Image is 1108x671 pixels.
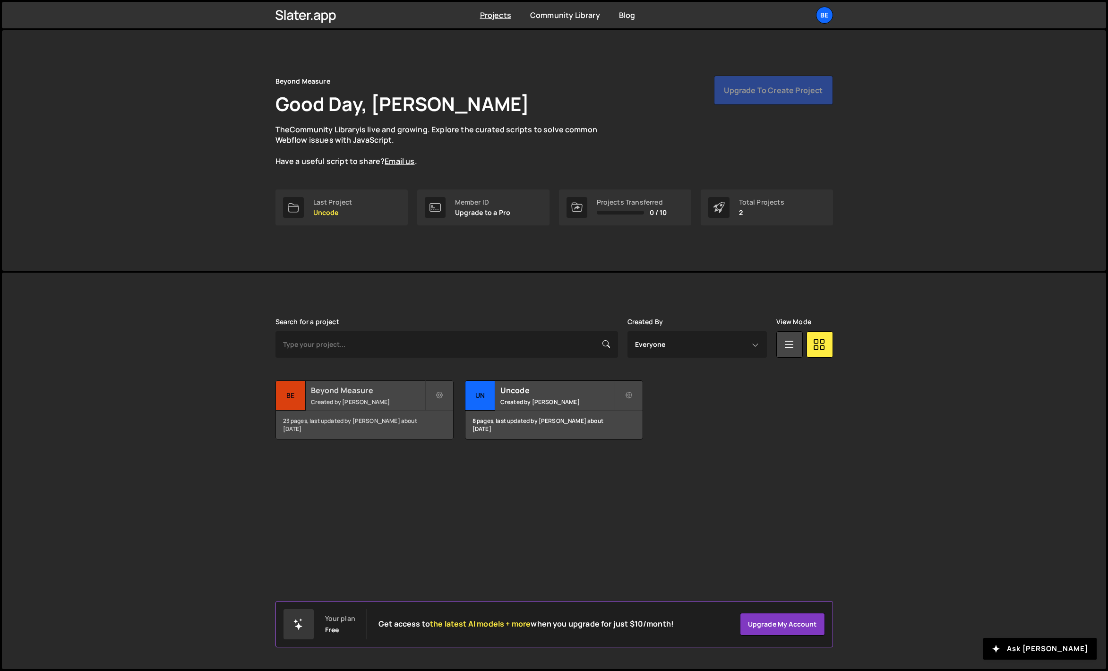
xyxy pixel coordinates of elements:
div: 23 pages, last updated by [PERSON_NAME] about [DATE] [276,411,453,439]
p: Uncode [313,209,352,216]
a: Un Uncode Created by [PERSON_NAME] 8 pages, last updated by [PERSON_NAME] about [DATE] [465,380,643,439]
input: Type your project... [275,331,618,358]
span: the latest AI models + more [430,619,531,629]
div: Your plan [325,615,355,622]
a: Email us [385,156,414,166]
a: Blog [619,10,636,20]
span: 0 / 10 [650,209,667,216]
div: Free [325,626,339,634]
p: Upgrade to a Pro [455,209,511,216]
small: Created by [PERSON_NAME] [311,398,425,406]
button: Ask [PERSON_NAME] [983,638,1097,660]
h2: Uncode [500,385,614,396]
h1: Good Day, [PERSON_NAME] [275,91,530,117]
a: Be [816,7,833,24]
a: Community Library [530,10,600,20]
a: Be Beyond Measure Created by [PERSON_NAME] 23 pages, last updated by [PERSON_NAME] about [DATE] [275,380,454,439]
small: Created by [PERSON_NAME] [500,398,614,406]
p: 2 [739,209,784,216]
div: Un [465,381,495,411]
div: 8 pages, last updated by [PERSON_NAME] about [DATE] [465,411,643,439]
a: Community Library [290,124,360,135]
div: Total Projects [739,198,784,206]
label: Created By [627,318,663,326]
div: Member ID [455,198,511,206]
div: Beyond Measure [275,76,330,87]
label: Search for a project [275,318,339,326]
p: The is live and growing. Explore the curated scripts to solve common Webflow issues with JavaScri... [275,124,616,167]
a: Projects [480,10,511,20]
a: Last Project Uncode [275,189,408,225]
h2: Beyond Measure [311,385,425,396]
label: View Mode [776,318,811,326]
h2: Get access to when you upgrade for just $10/month! [378,619,674,628]
div: Be [276,381,306,411]
a: Upgrade my account [740,613,825,636]
div: Projects Transferred [597,198,667,206]
div: Last Project [313,198,352,206]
